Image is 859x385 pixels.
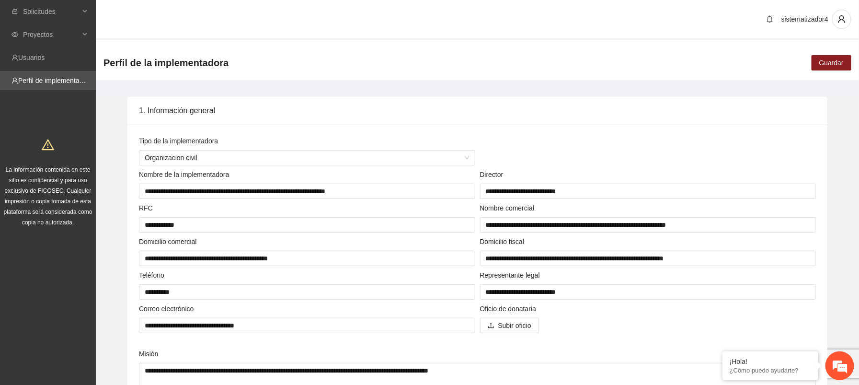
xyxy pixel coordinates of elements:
span: Organizacion civil [145,151,470,165]
span: Proyectos [23,25,80,44]
label: Domicilio comercial [139,236,197,247]
span: bell [763,15,777,23]
label: Correo electrónico [139,303,194,314]
a: Usuarios [18,54,45,61]
label: Misión [139,349,158,359]
span: sistematizador4 [781,15,828,23]
div: ¡Hola! [730,358,811,365]
span: Guardar [819,58,844,68]
label: Nombre comercial [480,203,535,213]
label: Director [480,169,504,180]
span: eye [11,31,18,38]
div: 1. Información general [139,97,816,124]
button: uploadSubir oficio [480,318,539,333]
a: Perfil de implementadora [18,77,93,84]
label: Oficio de donataria [480,303,537,314]
label: Nombre de la implementadora [139,169,229,180]
span: Perfil de la implementadora [103,55,229,70]
span: La información contenida en este sitio es confidencial y para uso exclusivo de FICOSEC. Cualquier... [4,166,92,226]
span: warning [42,139,54,151]
span: Solicitudes [23,2,80,21]
button: user [832,10,851,29]
button: bell [762,12,778,27]
label: RFC [139,203,153,213]
label: Teléfono [139,270,164,280]
label: Domicilio fiscal [480,236,525,247]
span: uploadSubir oficio [480,322,539,329]
span: upload [488,322,494,330]
p: ¿Cómo puedo ayudarte? [730,367,811,374]
button: Guardar [812,55,851,70]
span: inbox [11,8,18,15]
span: Subir oficio [498,320,531,331]
span: user [833,15,851,23]
label: Tipo de la implementadora [139,136,218,146]
label: Representante legal [480,270,540,280]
